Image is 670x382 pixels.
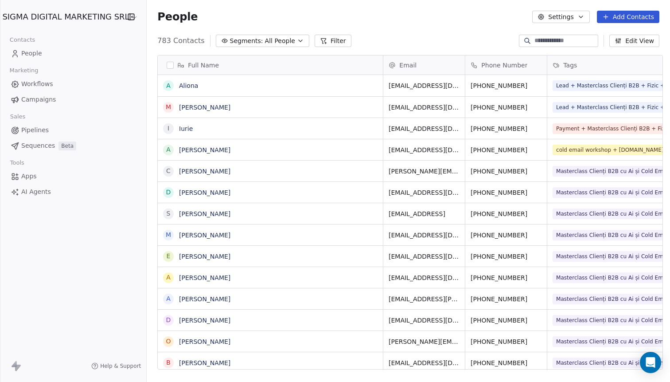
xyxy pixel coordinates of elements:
span: [PHONE_NUMBER] [471,188,541,197]
span: Tools [6,156,28,169]
span: Full Name [188,61,219,70]
span: [PHONE_NUMBER] [471,103,541,112]
a: [PERSON_NAME] [179,168,230,175]
a: [PERSON_NAME] [179,104,230,111]
a: Campaigns [7,92,139,107]
span: People [21,49,42,58]
span: [EMAIL_ADDRESS][DOMAIN_NAME] [389,231,460,240]
a: Apps [7,169,139,184]
a: AI Agents [7,185,139,199]
div: I [167,124,169,133]
span: [EMAIL_ADDRESS][DOMAIN_NAME] [389,358,460,367]
span: People [157,10,198,24]
button: Add Contacts [597,11,659,23]
span: [EMAIL_ADDRESS][DOMAIN_NAME] [389,124,460,133]
div: Phone Number [465,55,547,75]
span: [PHONE_NUMBER] [471,295,541,303]
span: [EMAIL_ADDRESS][DOMAIN_NAME] [389,188,460,197]
div: M [166,230,171,240]
div: B [167,358,171,367]
a: Pipelines [7,123,139,138]
div: A [167,273,171,282]
span: Tags [563,61,577,70]
span: Beta [58,142,76,150]
a: [PERSON_NAME] [179,232,230,239]
span: [EMAIL_ADDRESS][DOMAIN_NAME] [389,252,460,261]
a: [PERSON_NAME] [179,146,230,154]
button: SIGMA DIGITAL MARKETING SRL [11,9,116,24]
div: E [167,252,171,261]
span: Workflows [21,79,53,89]
span: [PHONE_NUMBER] [471,358,541,367]
div: A [167,81,171,91]
span: [EMAIL_ADDRESS][DOMAIN_NAME] [389,316,460,325]
div: grid [158,75,383,370]
span: Campaigns [21,95,56,104]
div: O [166,337,171,346]
a: [PERSON_NAME] [179,338,230,345]
span: Sales [6,110,29,123]
div: Full Name [158,55,383,75]
a: People [7,46,139,61]
span: SIGMA DIGITAL MARKETING SRL [2,11,129,23]
a: [PERSON_NAME] [179,274,230,281]
span: [EMAIL_ADDRESS][DOMAIN_NAME] [389,146,460,154]
span: [PHONE_NUMBER] [471,167,541,176]
button: Edit View [609,35,659,47]
span: Marketing [6,64,42,77]
span: Help & Support [100,362,141,370]
div: C [166,166,171,176]
button: Settings [532,11,589,23]
a: [PERSON_NAME] [179,210,230,217]
span: All People [265,36,295,46]
a: [PERSON_NAME] [179,189,230,196]
span: [PHONE_NUMBER] [471,81,541,90]
span: AI Agents [21,187,51,197]
span: Segments: [230,36,263,46]
a: Workflows [7,77,139,91]
span: [PERSON_NAME][EMAIL_ADDRESS][DOMAIN_NAME] [389,337,460,346]
span: [PERSON_NAME][EMAIL_ADDRESS][DOMAIN_NAME] [389,167,460,176]
a: [PERSON_NAME] [179,359,230,366]
span: [EMAIL_ADDRESS][PERSON_NAME][PERSON_NAME][DOMAIN_NAME] [389,295,460,303]
span: [PHONE_NUMBER] [471,231,541,240]
span: [PHONE_NUMBER] [471,273,541,282]
span: [PHONE_NUMBER] [471,316,541,325]
span: cold email workshop + [DOMAIN_NAME] [553,145,667,155]
a: Aliona [179,82,198,89]
a: Iurie [179,125,193,132]
span: Contacts [6,33,39,47]
a: [PERSON_NAME] [179,295,230,303]
span: [EMAIL_ADDRESS][DOMAIN_NAME] [389,81,460,90]
span: [EMAIL_ADDRESS] [389,209,460,218]
span: [PHONE_NUMBER] [471,337,541,346]
div: D [166,315,171,325]
div: D [166,188,171,197]
div: M [166,102,171,112]
span: 783 Contacts [157,35,204,46]
span: Phone Number [481,61,527,70]
span: [EMAIL_ADDRESS][DOMAIN_NAME] [389,273,460,282]
div: Email [383,55,465,75]
span: Sequences [21,141,55,150]
a: SequencesBeta [7,138,139,153]
div: A [167,145,171,154]
div: Open Intercom Messenger [640,352,661,373]
span: [PHONE_NUMBER] [471,124,541,133]
div: S [167,209,171,218]
span: Email [399,61,417,70]
span: [EMAIL_ADDRESS][DOMAIN_NAME] [389,103,460,112]
span: Apps [21,172,37,181]
a: Help & Support [91,362,141,370]
span: [PHONE_NUMBER] [471,209,541,218]
a: [PERSON_NAME] [179,317,230,324]
span: [PHONE_NUMBER] [471,146,541,154]
a: [PERSON_NAME] [179,253,230,260]
span: Pipelines [21,126,49,135]
span: [PHONE_NUMBER] [471,252,541,261]
button: Filter [315,35,351,47]
div: A [167,294,171,303]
